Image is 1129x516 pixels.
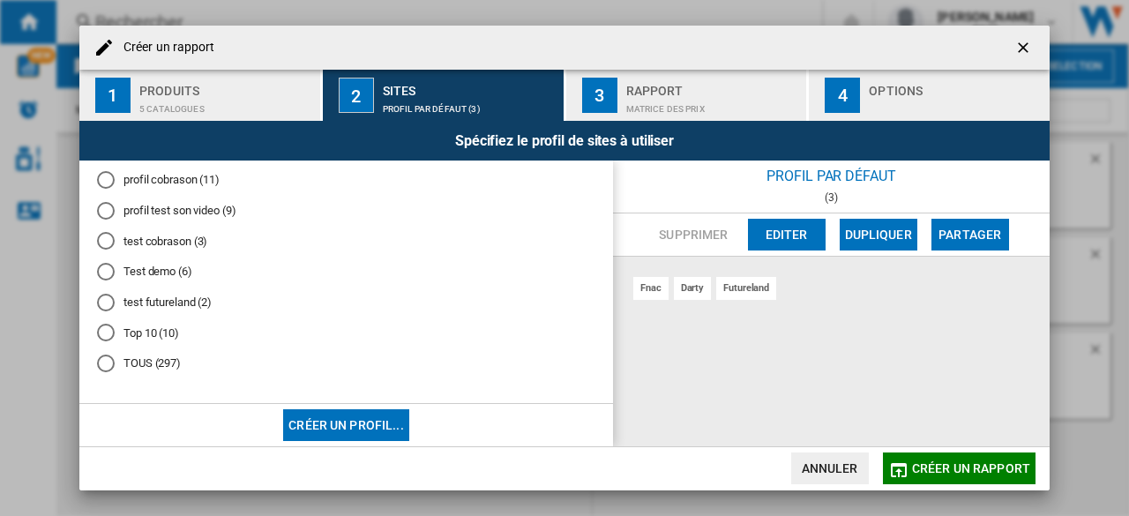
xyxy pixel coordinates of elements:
[339,78,374,113] div: 2
[674,277,712,299] div: darty
[1007,30,1043,65] button: getI18NText('BUTTONS.CLOSE_DIALOG')
[626,95,800,114] div: Matrice des prix
[840,219,917,251] button: Dupliquer
[95,78,131,113] div: 1
[383,95,557,114] div: Profil par défaut (3)
[716,277,776,299] div: futureland
[97,264,595,280] md-radio-button: Test demo (6)
[883,452,1036,484] button: Créer un rapport
[97,203,595,220] md-radio-button: profil test son video (9)
[912,461,1030,475] span: Créer un rapport
[931,219,1009,251] button: Partager
[383,77,557,95] div: Sites
[809,70,1050,121] button: 4 Options
[613,161,1050,191] div: Profil par défaut
[582,78,617,113] div: 3
[791,452,869,484] button: Annuler
[869,77,1043,95] div: Options
[97,294,595,310] md-radio-button: test futureland (2)
[79,121,1050,161] div: Spécifiez le profil de sites à utiliser
[626,77,800,95] div: Rapport
[97,355,595,372] md-radio-button: TOUS (297)
[613,191,1050,204] div: (3)
[566,70,809,121] button: 3 Rapport Matrice des prix
[115,39,215,56] h4: Créer un rapport
[139,95,313,114] div: 5 catalogues
[654,219,733,251] button: Supprimer
[1014,39,1036,60] ng-md-icon: getI18NText('BUTTONS.CLOSE_DIALOG')
[748,219,826,251] button: Editer
[97,233,595,250] md-radio-button: test cobrason (3)
[323,70,565,121] button: 2 Sites Profil par défaut (3)
[825,78,860,113] div: 4
[97,325,595,341] md-radio-button: Top 10 (10)
[633,277,669,299] div: fnac
[79,70,322,121] button: 1 Produits 5 catalogues
[283,409,409,441] button: Créer un profil...
[139,77,313,95] div: Produits
[97,172,595,189] md-radio-button: profil cobrason (11)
